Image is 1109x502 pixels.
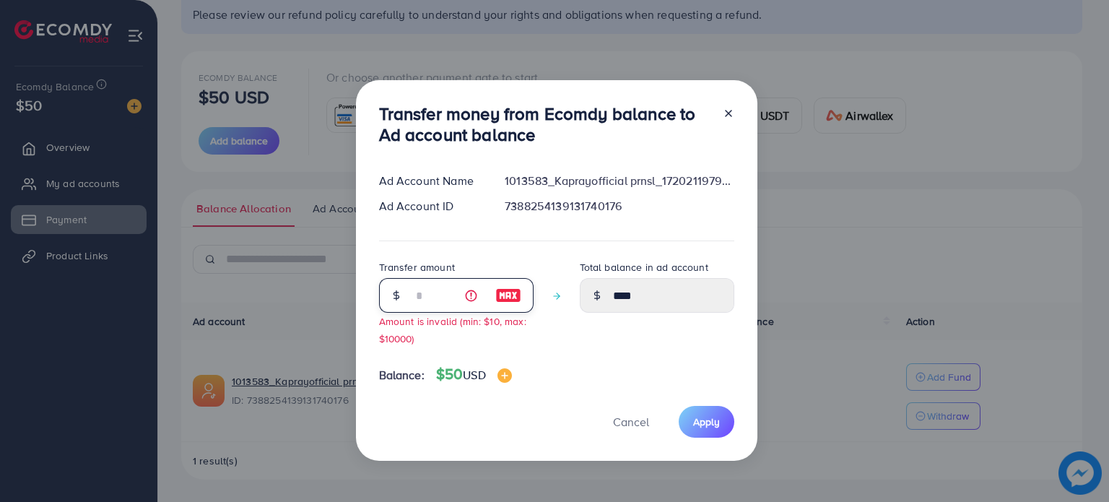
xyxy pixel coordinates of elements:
label: Transfer amount [379,260,455,274]
span: USD [463,367,485,383]
div: 1013583_Kaprayofficial prnsl_1720211979307 [493,173,745,189]
button: Cancel [595,406,667,437]
div: Ad Account ID [368,198,494,215]
img: image [497,368,512,383]
span: Apply [693,415,720,429]
label: Total balance in ad account [580,260,708,274]
span: Cancel [613,414,649,430]
div: 7388254139131740176 [493,198,745,215]
div: Ad Account Name [368,173,494,189]
small: Amount is invalid (min: $10, max: $10000) [379,314,526,345]
img: image [495,287,521,304]
h4: $50 [436,365,512,384]
span: Balance: [379,367,425,384]
button: Apply [679,406,734,437]
h3: Transfer money from Ecomdy balance to Ad account balance [379,103,711,145]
